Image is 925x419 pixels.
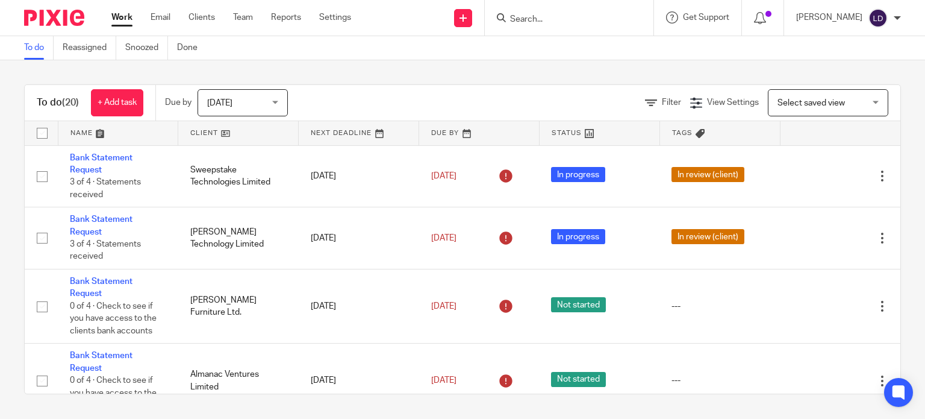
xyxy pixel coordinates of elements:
[551,297,606,312] span: Not started
[707,98,759,107] span: View Settings
[91,89,143,116] a: + Add task
[299,269,419,344] td: [DATE]
[70,351,132,372] a: Bank Statement Request
[431,234,456,242] span: [DATE]
[177,36,207,60] a: Done
[233,11,253,24] a: Team
[37,96,79,109] h1: To do
[24,36,54,60] a: To do
[431,376,456,385] span: [DATE]
[70,215,132,236] a: Bank Statement Request
[178,145,299,207] td: Sweepstake Technologies Limited
[796,11,862,24] p: [PERSON_NAME]
[178,269,299,344] td: [PERSON_NAME] Furniture Ltd.
[672,130,693,136] span: Tags
[431,172,456,180] span: [DATE]
[111,11,132,24] a: Work
[662,98,681,107] span: Filter
[70,240,141,261] span: 3 of 4 · Statements received
[24,10,84,26] img: Pixie
[683,13,729,22] span: Get Support
[551,167,605,182] span: In progress
[671,229,744,244] span: In review (client)
[551,372,606,387] span: Not started
[431,302,456,310] span: [DATE]
[509,14,617,25] input: Search
[151,11,170,24] a: Email
[299,344,419,418] td: [DATE]
[207,99,232,107] span: [DATE]
[63,36,116,60] a: Reassigned
[777,99,845,107] span: Select saved view
[188,11,215,24] a: Clients
[70,154,132,174] a: Bank Statement Request
[70,302,157,335] span: 0 of 4 · Check to see if you have access to the clients bank accounts
[62,98,79,107] span: (20)
[671,167,744,182] span: In review (client)
[319,11,351,24] a: Settings
[70,178,141,199] span: 3 of 4 · Statements received
[271,11,301,24] a: Reports
[165,96,192,109] p: Due by
[551,229,605,244] span: In progress
[178,344,299,418] td: Almanac Ventures Limited
[671,374,768,386] div: ---
[671,300,768,312] div: ---
[70,277,132,298] a: Bank Statement Request
[125,36,168,60] a: Snoozed
[299,207,419,269] td: [DATE]
[868,8,888,28] img: svg%3E
[178,207,299,269] td: [PERSON_NAME] Technology Limited
[70,376,157,409] span: 0 of 4 · Check to see if you have access to the clients bank accounts
[299,145,419,207] td: [DATE]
